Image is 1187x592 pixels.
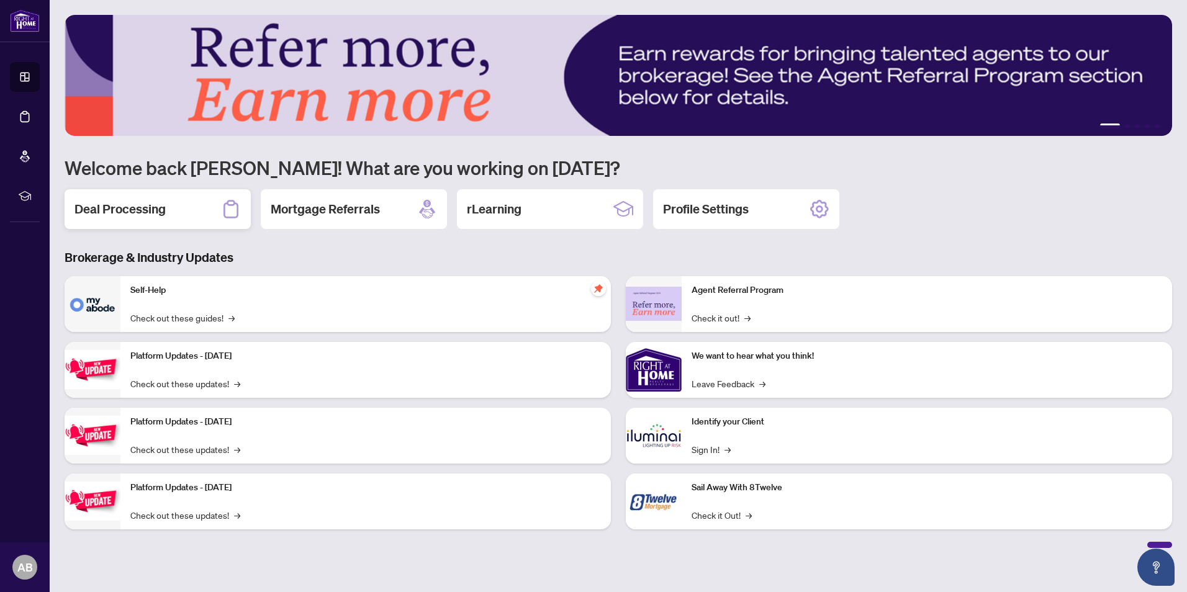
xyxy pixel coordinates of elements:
a: Leave Feedback→ [692,377,765,390]
img: Platform Updates - July 21, 2025 [65,350,120,389]
button: 3 [1135,123,1140,128]
a: Check out these updates!→ [130,508,240,522]
h2: Mortgage Referrals [271,200,380,218]
button: 5 [1155,123,1160,128]
a: Sign In!→ [692,442,731,456]
h3: Brokerage & Industry Updates [65,249,1172,266]
span: → [234,442,240,456]
img: We want to hear what you think! [626,342,682,398]
img: Agent Referral Program [626,287,682,321]
p: Agent Referral Program [692,284,1162,297]
a: Check out these guides!→ [130,311,235,325]
span: → [759,377,765,390]
img: Sail Away With 8Twelve [626,473,682,529]
h1: Welcome back [PERSON_NAME]! What are you working on [DATE]? [65,156,1172,179]
p: Platform Updates - [DATE] [130,481,601,495]
h2: Deal Processing [74,200,166,218]
p: Identify your Client [692,415,1162,429]
img: logo [10,9,40,32]
p: Sail Away With 8Twelve [692,481,1162,495]
span: AB [17,558,33,576]
a: Check out these updates!→ [130,377,240,390]
p: We want to hear what you think! [692,349,1162,363]
span: → [746,508,752,522]
p: Platform Updates - [DATE] [130,415,601,429]
img: Platform Updates - June 23, 2025 [65,482,120,521]
button: 2 [1125,123,1130,128]
h2: rLearning [467,200,521,218]
span: → [234,508,240,522]
a: Check it out!→ [692,311,751,325]
h2: Profile Settings [663,200,749,218]
button: 4 [1145,123,1150,128]
span: → [228,311,235,325]
a: Check it Out!→ [692,508,752,522]
img: Platform Updates - July 8, 2025 [65,416,120,455]
span: → [234,377,240,390]
a: Check out these updates!→ [130,442,240,456]
img: Slide 0 [65,15,1172,136]
p: Platform Updates - [DATE] [130,349,601,363]
span: → [724,442,731,456]
p: Self-Help [130,284,601,297]
button: Open asap [1137,549,1175,586]
img: Self-Help [65,276,120,332]
img: Identify your Client [626,408,682,464]
button: 1 [1100,123,1120,128]
span: → [744,311,751,325]
span: pushpin [591,281,606,296]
